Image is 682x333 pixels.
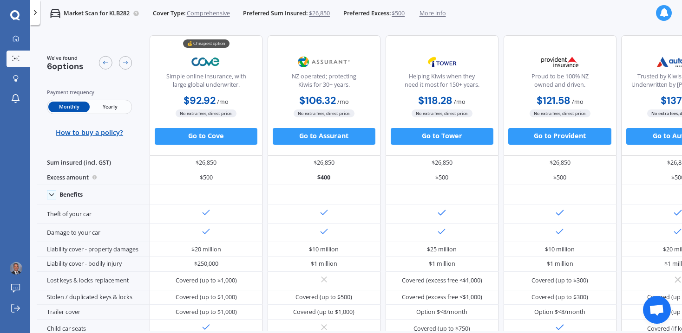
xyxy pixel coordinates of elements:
div: Covered (excess free <$1,000) [402,276,482,285]
div: $26,850 [504,156,616,171]
span: Yearly [90,102,131,112]
div: $250,000 [194,260,218,268]
b: $137 [661,94,682,107]
div: Covered (excess free <$1,000) [402,293,482,301]
div: $500 [386,170,498,185]
div: Damage to your car [37,224,150,242]
b: $106.32 [299,94,336,107]
div: $20 million [191,245,221,254]
div: $10 million [309,245,339,254]
span: Cover Type: [153,9,185,18]
span: Preferred Excess: [343,9,391,18]
b: $92.92 [184,94,216,107]
span: Monthly [48,102,89,112]
b: $118.28 [418,94,452,107]
div: Stolen / duplicated keys & locks [37,290,150,305]
span: 6 options [47,61,84,72]
span: More info [420,9,446,18]
button: Go to Tower [391,128,493,145]
div: Covered (up to $1,000) [293,308,354,316]
div: Covered (up to $300) [531,293,588,301]
button: Go to Assurant [273,128,375,145]
div: Lost keys & locks replacement [37,272,150,290]
span: $500 [392,9,405,18]
div: Simple online insurance, with large global underwriter. [157,72,256,93]
span: No extra fees, direct price. [412,109,472,117]
div: Covered (up to $300) [531,276,588,285]
div: $26,850 [386,156,498,171]
div: 💰 Cheapest option [183,39,230,48]
span: No extra fees, direct price. [530,109,590,117]
img: Assurant.png [296,51,352,72]
span: $26,850 [309,9,330,18]
span: Preferred Sum Insured: [243,9,308,18]
div: Covered (up to $500) [295,293,352,301]
div: Benefits [59,191,83,199]
div: $500 [504,170,616,185]
div: Open chat [643,296,671,324]
div: $25 million [427,245,457,254]
div: Liability cover - bodily injury [37,257,150,272]
div: $1 million [547,260,573,268]
button: Go to Provident [508,128,611,145]
div: Option $<8/month [416,308,467,316]
div: Helping Kiwis when they need it most for 150+ years. [393,72,491,93]
img: Provident.png [532,51,588,72]
span: / mo [454,98,466,106]
img: Cove.webp [178,51,234,72]
div: $400 [268,170,380,185]
span: No extra fees, direct price. [176,109,236,117]
div: $1 million [429,260,455,268]
div: $26,850 [268,156,380,171]
div: $26,850 [150,156,262,171]
span: / mo [337,98,349,106]
div: $1 million [311,260,337,268]
span: How to buy a policy? [56,128,123,137]
div: Sum insured (incl. GST) [37,156,150,171]
b: $121.58 [537,94,571,107]
span: No extra fees, direct price. [294,109,354,117]
span: Comprehensive [187,9,230,18]
div: NZ operated; protecting Kiwis for 30+ years. [275,72,373,93]
span: / mo [217,98,229,106]
div: Trailer cover [37,305,150,320]
div: Theft of your car [37,205,150,224]
img: car.f15378c7a67c060ca3f3.svg [50,8,60,19]
div: Covered (up to $1,000) [176,308,237,316]
span: We've found [47,54,84,62]
button: Go to Cove [155,128,257,145]
div: $500 [150,170,262,185]
div: Liability cover - property damages [37,242,150,257]
div: Covered (up to $750) [413,325,470,333]
div: Option $<8/month [534,308,585,316]
div: Covered (up to $1,000) [176,293,237,301]
div: Proud to be 100% NZ owned and driven. [511,72,609,93]
img: Tower.webp [414,51,470,72]
div: Excess amount [37,170,150,185]
div: Covered (up to $1,000) [176,276,237,285]
div: Payment frequency [47,88,132,96]
img: ACg8ocKgKCT2HPm9I3LSULVMtbvIIsj_URnys51ieQK_AkLbFQry_JPx=s96-c [10,262,22,275]
span: / mo [572,98,584,106]
div: $10 million [545,245,575,254]
p: Market Scan for KLB282 [64,9,130,18]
